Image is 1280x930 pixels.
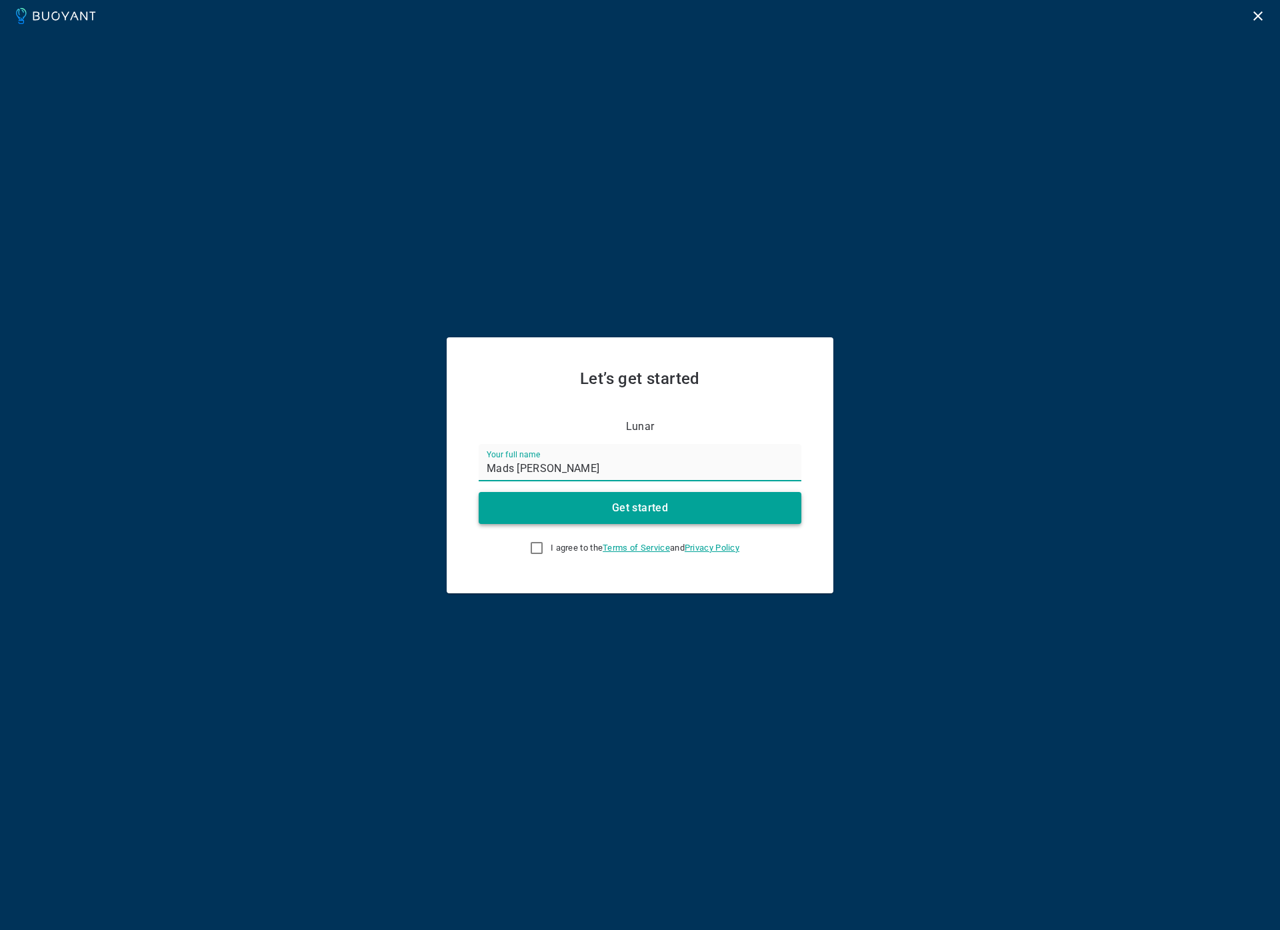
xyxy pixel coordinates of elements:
[626,420,655,433] p: Lunar
[603,543,670,553] a: Terms of Service
[551,543,739,553] span: I agree to the and
[487,449,540,460] label: Your full name
[479,492,801,524] button: Get started
[479,369,801,388] h2: Let’s get started
[685,543,739,553] a: Privacy Policy
[1247,5,1269,27] button: Logout
[1247,9,1269,21] a: Logout
[612,501,668,515] h4: Get started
